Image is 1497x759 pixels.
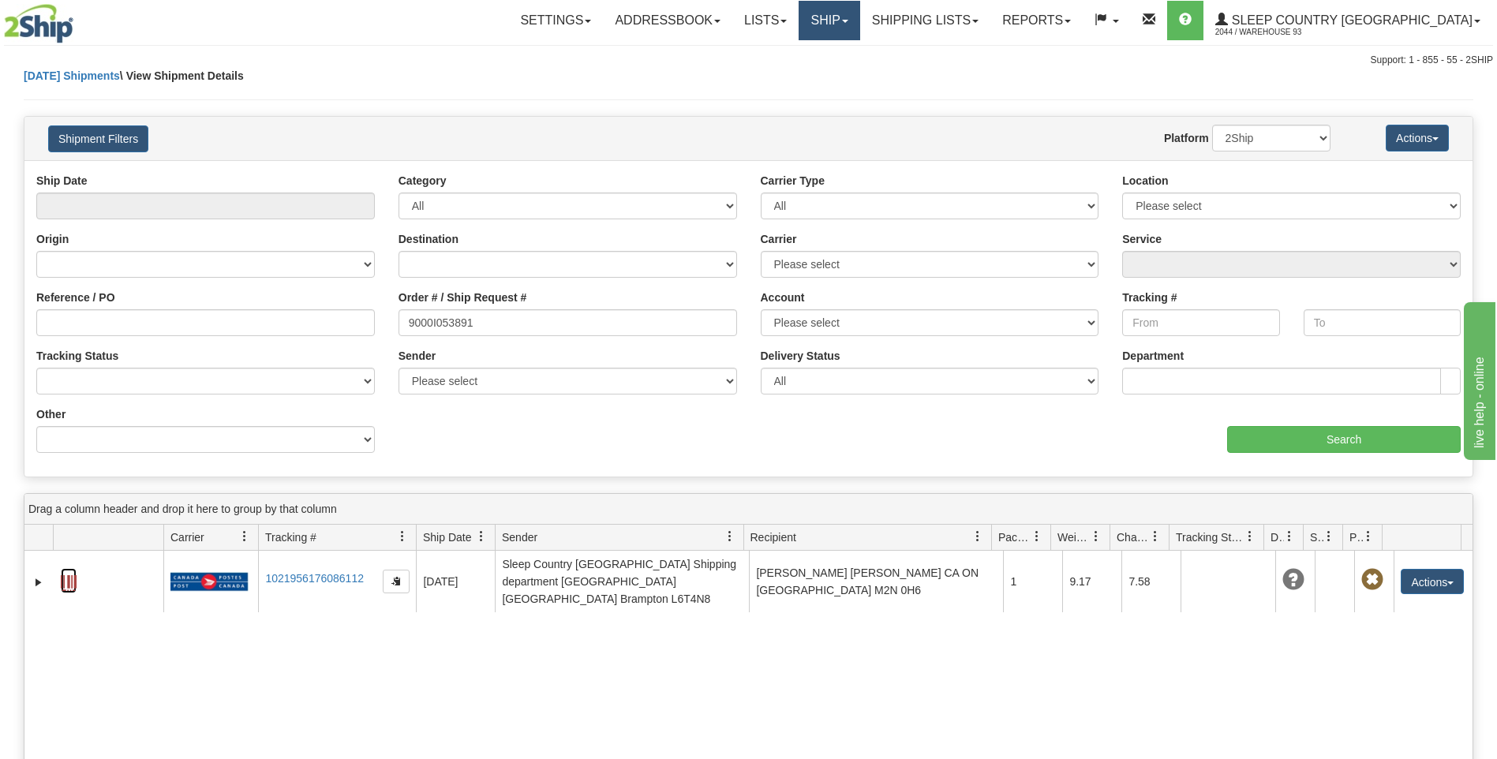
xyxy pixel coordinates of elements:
td: 9.17 [1062,551,1121,612]
label: Carrier [761,231,797,247]
a: Tracking Status filter column settings [1237,523,1263,550]
a: Shipment Issues filter column settings [1315,523,1342,550]
span: Weight [1057,529,1091,545]
span: Pickup Status [1349,529,1363,545]
label: Tracking Status [36,348,118,364]
iframe: chat widget [1461,299,1495,460]
label: Carrier Type [761,173,825,189]
button: Actions [1386,125,1449,151]
label: Account [761,290,805,305]
a: Ship [799,1,859,40]
input: From [1122,309,1279,336]
a: Carrier filter column settings [231,523,258,550]
span: \ View Shipment Details [120,69,244,82]
span: Pickup Not Assigned [1361,569,1383,591]
a: Ship Date filter column settings [468,523,495,550]
a: Delivery Status filter column settings [1276,523,1303,550]
a: Weight filter column settings [1083,523,1110,550]
a: Packages filter column settings [1024,523,1050,550]
a: Settings [508,1,603,40]
a: Expand [31,574,47,590]
label: Ship Date [36,173,88,189]
img: logo2044.jpg [4,4,73,43]
span: Unknown [1282,569,1304,591]
a: Recipient filter column settings [964,523,991,550]
span: Carrier [170,529,204,545]
input: To [1304,309,1461,336]
span: Charge [1117,529,1150,545]
button: Copy to clipboard [383,570,410,593]
a: Label [61,568,77,593]
label: Service [1122,231,1162,247]
span: Delivery Status [1271,529,1284,545]
td: 7.58 [1121,551,1181,612]
a: 1021956176086112 [265,572,364,585]
div: grid grouping header [24,494,1473,525]
a: Sleep Country [GEOGRAPHIC_DATA] 2044 / Warehouse 93 [1203,1,1492,40]
a: Charge filter column settings [1142,523,1169,550]
a: Lists [732,1,799,40]
div: live help - online [12,9,146,28]
td: [PERSON_NAME] [PERSON_NAME] CA ON [GEOGRAPHIC_DATA] M2N 0H6 [749,551,1003,612]
span: Tracking Status [1176,529,1244,545]
img: 20 - Canada Post [170,572,248,592]
td: Sleep Country [GEOGRAPHIC_DATA] Shipping department [GEOGRAPHIC_DATA] [GEOGRAPHIC_DATA] Brampton ... [495,551,749,612]
label: Location [1122,173,1168,189]
input: Search [1227,426,1461,453]
label: Reference / PO [36,290,115,305]
a: Sender filter column settings [717,523,743,550]
label: Sender [399,348,436,364]
span: Sleep Country [GEOGRAPHIC_DATA] [1228,13,1473,27]
button: Actions [1401,569,1464,594]
button: Shipment Filters [48,125,148,152]
span: Sender [502,529,537,545]
label: Order # / Ship Request # [399,290,527,305]
label: Delivery Status [761,348,840,364]
label: Category [399,173,447,189]
a: Tracking # filter column settings [389,523,416,550]
span: Packages [998,529,1031,545]
a: Pickup Status filter column settings [1355,523,1382,550]
label: Other [36,406,65,422]
label: Platform [1164,130,1209,146]
label: Department [1122,348,1184,364]
span: Shipment Issues [1310,529,1323,545]
div: Support: 1 - 855 - 55 - 2SHIP [4,54,1493,67]
a: Shipping lists [860,1,990,40]
a: Addressbook [603,1,732,40]
td: 1 [1003,551,1062,612]
td: [DATE] [416,551,495,612]
label: Origin [36,231,69,247]
span: Tracking # [265,529,316,545]
label: Tracking # [1122,290,1177,305]
label: Destination [399,231,458,247]
a: [DATE] Shipments [24,69,120,82]
a: Reports [990,1,1083,40]
span: Recipient [750,529,796,545]
span: Ship Date [423,529,471,545]
span: 2044 / Warehouse 93 [1215,24,1334,40]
